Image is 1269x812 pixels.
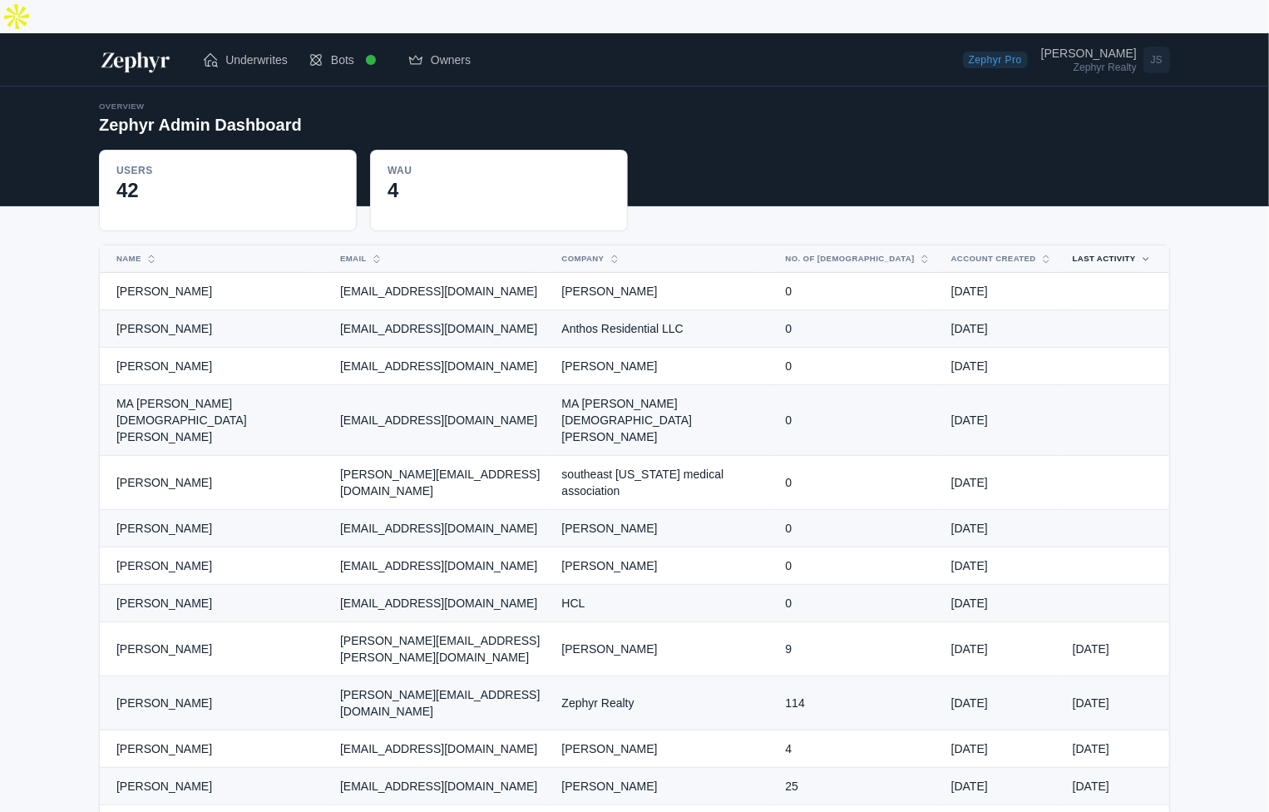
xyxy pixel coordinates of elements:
[941,547,1063,585] td: [DATE]
[330,730,551,768] td: [EMAIL_ADDRESS][DOMAIN_NAME]
[100,385,330,456] td: MA [PERSON_NAME][DEMOGRAPHIC_DATA] [PERSON_NAME]
[941,310,1063,348] td: [DATE]
[776,456,941,510] td: 0
[941,348,1063,385] td: [DATE]
[776,622,941,676] td: 9
[330,585,551,622] td: [EMAIL_ADDRESS][DOMAIN_NAME]
[100,547,330,585] td: [PERSON_NAME]
[963,52,1028,68] span: Zephyr Pro
[100,310,330,348] td: [PERSON_NAME]
[552,585,776,622] td: HCL
[776,585,941,622] td: 0
[552,730,776,768] td: [PERSON_NAME]
[330,510,551,547] td: [EMAIL_ADDRESS][DOMAIN_NAME]
[776,310,941,348] td: 0
[552,385,776,456] td: MA [PERSON_NAME][DEMOGRAPHIC_DATA] [PERSON_NAME]
[552,245,756,272] button: Company
[776,510,941,547] td: 0
[330,768,551,805] td: [EMAIL_ADDRESS][DOMAIN_NAME]
[941,622,1063,676] td: [DATE]
[941,730,1063,768] td: [DATE]
[1041,43,1170,77] a: Open user menu
[100,456,330,510] td: [PERSON_NAME]
[552,622,776,676] td: [PERSON_NAME]
[552,547,776,585] td: [PERSON_NAME]
[552,348,776,385] td: [PERSON_NAME]
[552,310,776,348] td: Anthos Residential LLC
[776,547,941,585] td: 0
[776,273,941,310] td: 0
[552,676,776,730] td: Zephyr Realty
[552,273,776,310] td: [PERSON_NAME]
[941,768,1063,805] td: [DATE]
[330,622,551,676] td: [PERSON_NAME][EMAIL_ADDRESS][PERSON_NAME][DOMAIN_NAME]
[552,510,776,547] td: [PERSON_NAME]
[1063,622,1169,676] td: [DATE]
[941,676,1063,730] td: [DATE]
[99,100,302,113] div: Overview
[552,768,776,805] td: [PERSON_NAME]
[100,585,330,622] td: [PERSON_NAME]
[100,273,330,310] td: [PERSON_NAME]
[941,510,1063,547] td: [DATE]
[552,456,776,510] td: southeast [US_STATE] medical association
[106,245,310,272] button: Name
[431,52,471,68] span: Owners
[100,768,330,805] td: [PERSON_NAME]
[330,547,551,585] td: [EMAIL_ADDRESS][DOMAIN_NAME]
[776,348,941,385] td: 0
[100,676,330,730] td: [PERSON_NAME]
[100,510,330,547] td: [PERSON_NAME]
[1063,768,1169,805] td: [DATE]
[1041,62,1137,72] div: Zephyr Realty
[776,768,941,805] td: 25
[100,622,330,676] td: [PERSON_NAME]
[330,676,551,730] td: [PERSON_NAME][EMAIL_ADDRESS][DOMAIN_NAME]
[388,177,610,204] div: 4
[776,676,941,730] td: 114
[330,310,551,348] td: [EMAIL_ADDRESS][DOMAIN_NAME]
[331,52,354,68] span: Bots
[298,37,397,83] a: Bots
[330,273,551,310] td: [EMAIL_ADDRESS][DOMAIN_NAME]
[776,245,921,272] button: No. of [DEMOGRAPHIC_DATA]
[776,730,941,768] td: 4
[941,273,1063,310] td: [DATE]
[116,177,339,204] div: 42
[100,348,330,385] td: [PERSON_NAME]
[330,385,551,456] td: [EMAIL_ADDRESS][DOMAIN_NAME]
[397,43,481,77] a: Owners
[330,456,551,510] td: [PERSON_NAME][EMAIL_ADDRESS][DOMAIN_NAME]
[116,164,153,177] div: Users
[100,730,330,768] td: [PERSON_NAME]
[1143,47,1170,73] span: JS
[388,164,412,177] div: WAU
[941,585,1063,622] td: [DATE]
[192,43,298,77] a: Underwrites
[941,245,1043,272] button: Account Created
[1063,676,1169,730] td: [DATE]
[941,456,1063,510] td: [DATE]
[225,52,288,68] span: Underwrites
[776,385,941,456] td: 0
[330,348,551,385] td: [EMAIL_ADDRESS][DOMAIN_NAME]
[1063,245,1143,272] button: Last Activity
[1041,47,1137,59] div: [PERSON_NAME]
[99,113,302,136] h2: Zephyr Admin Dashboard
[941,385,1063,456] td: [DATE]
[1063,730,1169,768] td: [DATE]
[330,245,531,272] button: Email
[99,47,172,73] img: Zephyr Logo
